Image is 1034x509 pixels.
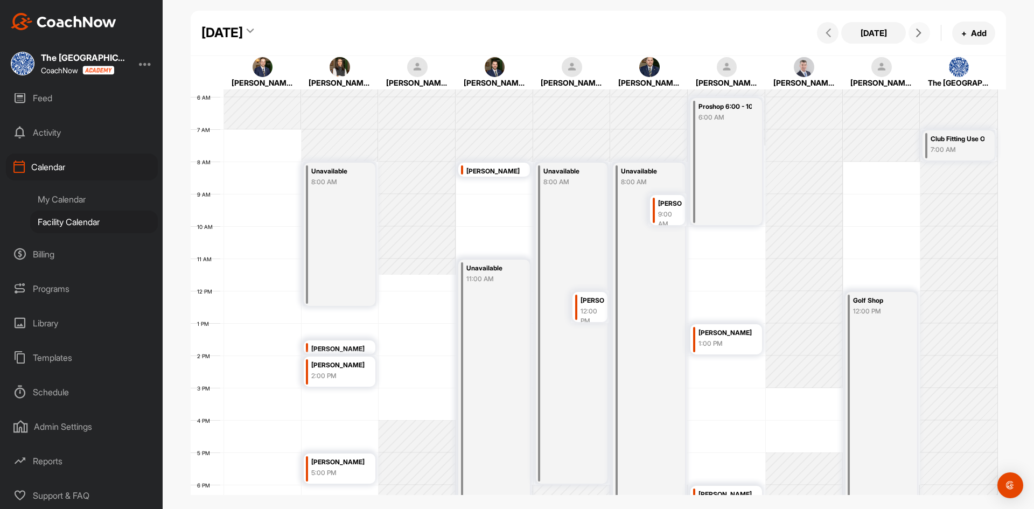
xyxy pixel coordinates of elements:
[191,482,221,489] div: 6 PM
[11,52,34,75] img: square_21a52c34a1b27affb0df1d7893c918db.jpg
[794,57,814,78] img: square_b7f20754f9f8f6eaa06991cc1baa4178.jpg
[191,417,221,424] div: 4 PM
[949,57,969,78] img: square_21a52c34a1b27affb0df1d7893c918db.jpg
[309,77,371,88] div: [PERSON_NAME]
[871,57,892,78] img: square_default-ef6cabf814de5a2bf16c804365e32c732080f9872bdf737d349900a9daf73cf9.png
[931,133,984,145] div: Club Fitting Use Only
[698,327,752,339] div: [PERSON_NAME]
[191,127,221,133] div: 7 AM
[543,165,597,178] div: Unavailable
[311,343,365,355] div: [PERSON_NAME]
[464,77,526,88] div: [PERSON_NAME]
[191,385,221,392] div: 3 PM
[773,77,835,88] div: [PERSON_NAME]
[562,57,582,78] img: square_default-ef6cabf814de5a2bf16c804365e32c732080f9872bdf737d349900a9daf73cf9.png
[581,295,604,307] div: [PERSON_NAME]
[931,145,984,155] div: 7:00 AM
[639,57,660,78] img: square_79f6e3d0e0224bf7dac89379f9e186cf.jpg
[191,94,221,101] div: 6 AM
[6,413,158,440] div: Admin Settings
[543,177,597,187] div: 8:00 AM
[386,77,448,88] div: [PERSON_NAME]
[698,339,752,348] div: 1:00 PM
[6,482,158,509] div: Support & FAQ
[6,310,158,337] div: Library
[466,165,520,178] div: [PERSON_NAME]
[621,165,674,178] div: Unavailable
[191,256,222,262] div: 11 AM
[658,210,682,229] div: 9:00 AM
[541,77,603,88] div: [PERSON_NAME]
[698,113,752,122] div: 6:00 AM
[41,53,127,62] div: The [GEOGRAPHIC_DATA]
[6,119,158,146] div: Activity
[698,489,752,501] div: [PERSON_NAME]
[191,320,220,327] div: 1 PM
[41,66,114,75] div: CoachNow
[6,241,158,268] div: Billing
[850,77,912,88] div: [PERSON_NAME]
[82,66,114,75] img: CoachNow acadmey
[952,22,995,45] button: +Add
[6,275,158,302] div: Programs
[696,77,758,88] div: [PERSON_NAME]
[191,288,223,295] div: 12 PM
[311,359,365,372] div: [PERSON_NAME]
[6,448,158,475] div: Reports
[997,472,1023,498] div: Open Intercom Messenger
[30,188,158,211] div: My Calendar
[311,371,365,381] div: 2:00 PM
[191,159,221,165] div: 8 AM
[311,165,365,178] div: Unavailable
[853,306,906,316] div: 12:00 PM
[466,262,520,275] div: Unavailable
[618,77,680,88] div: [PERSON_NAME]
[253,57,273,78] img: square_bee3fa92a6c3014f3bfa0d4fe7d50730.jpg
[191,450,221,456] div: 5 PM
[6,344,158,371] div: Templates
[717,57,737,78] img: square_default-ef6cabf814de5a2bf16c804365e32c732080f9872bdf737d349900a9daf73cf9.png
[311,468,365,478] div: 5:00 PM
[407,57,428,78] img: square_default-ef6cabf814de5a2bf16c804365e32c732080f9872bdf737d349900a9daf73cf9.png
[6,85,158,111] div: Feed
[485,57,505,78] img: square_50820e9176b40dfe1a123c7217094fa9.jpg
[581,306,604,326] div: 12:00 PM
[621,177,674,187] div: 8:00 AM
[961,27,967,39] span: +
[853,295,906,307] div: Golf Shop
[6,379,158,406] div: Schedule
[311,456,365,469] div: [PERSON_NAME]
[232,77,294,88] div: [PERSON_NAME]
[11,13,116,30] img: CoachNow
[191,191,221,198] div: 9 AM
[698,101,752,113] div: Proshop 6:00 - 10:00
[330,57,350,78] img: square_318c742b3522fe015918cc0bd9a1d0e8.jpg
[466,274,520,284] div: 11:00 AM
[30,211,158,233] div: Facility Calendar
[6,154,158,180] div: Calendar
[191,353,221,359] div: 2 PM
[658,198,682,210] div: [PERSON_NAME]
[311,177,365,187] div: 8:00 AM
[201,23,243,43] div: [DATE]
[841,22,906,44] button: [DATE]
[191,224,223,230] div: 10 AM
[928,77,990,88] div: The [GEOGRAPHIC_DATA]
